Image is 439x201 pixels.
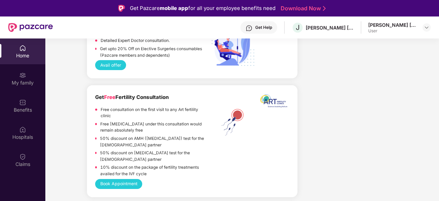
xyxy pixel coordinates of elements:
div: User [368,28,416,34]
button: Avail offer [95,60,126,70]
p: Get upto 20% Off on Elective Surgeries consumables (Pazcare members and dependents) [100,46,209,58]
img: svg+xml;base64,PHN2ZyBpZD0iSGVscC0zMngzMiIgeG1sbnM9Imh0dHA6Ly93d3cudzMub3JnLzIwMDAvc3ZnIiB3aWR0aD... [246,25,252,32]
img: svg+xml;base64,PHN2ZyBpZD0iSG9zcGl0YWxzIiB4bWxucz0iaHR0cDovL3d3dy53My5vcmcvMjAwMC9zdmciIHdpZHRoPS... [19,126,26,133]
img: Stroke [323,5,326,12]
img: svg+xml;base64,PHN2ZyBpZD0iQ2xhaW0iIHhtbG5zPSJodHRwOi8vd3d3LnczLm9yZy8yMDAwL3N2ZyIgd2lkdGg9IjIwIi... [19,153,26,160]
img: svg+xml;base64,PHN2ZyBpZD0iSG9tZSIgeG1sbnM9Imh0dHA6Ly93d3cudzMub3JnLzIwMDAvc3ZnIiB3aWR0aD0iMjAiIG... [19,45,26,52]
img: svg+xml;base64,PHN2ZyBpZD0iQmVuZWZpdHMiIHhtbG5zPSJodHRwOi8vd3d3LnczLm9yZy8yMDAwL3N2ZyIgd2lkdGg9Ij... [19,99,26,106]
p: Free [MEDICAL_DATA] under this consultation would remain absolutely free [100,121,209,134]
p: Free consultation on the first visit to any Art fertility clinic [101,107,209,119]
button: Book Appointment [95,179,142,189]
img: svg+xml;base64,PHN2ZyBpZD0iRHJvcGRvd24tMzJ4MzIiIHhtbG5zPSJodHRwOi8vd3d3LnczLm9yZy8yMDAwL3N2ZyIgd2... [424,25,429,30]
img: Elective%20Surgery.png [209,24,257,72]
b: Get Fertility Consultation [95,94,169,100]
div: [PERSON_NAME] [PERSON_NAME] [368,22,416,28]
span: Free [104,94,115,100]
strong: mobile app [160,5,188,11]
p: Detailed Expert Doctor consultation. [101,37,170,44]
img: svg+xml;base64,PHN2ZyB3aWR0aD0iMjAiIGhlaWdodD0iMjAiIHZpZXdCb3g9IjAgMCAyMCAyMCIgZmlsbD0ibm9uZSIgeG... [19,72,26,79]
p: 10% discount on the package of fertility treatments availed for the IVF cycle [100,164,209,177]
img: Logo [118,5,125,12]
img: ART%20logo%20printable%20jpg.jpg [257,93,289,111]
div: Get Pazcare for all your employee benefits need [130,4,275,12]
div: Get Help [255,25,272,30]
div: [PERSON_NAME] [PERSON_NAME] [306,24,354,31]
p: 50% discount on [MEDICAL_DATA] test for the [DEMOGRAPHIC_DATA] partner [100,150,209,163]
p: 50% discount on AMH ([MEDICAL_DATA]) test for the [DEMOGRAPHIC_DATA] partner [100,135,209,148]
img: New Pazcare Logo [8,23,53,32]
a: Download Now [281,5,324,12]
img: ART%20Fertility.png [209,107,257,137]
span: J [296,23,300,32]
